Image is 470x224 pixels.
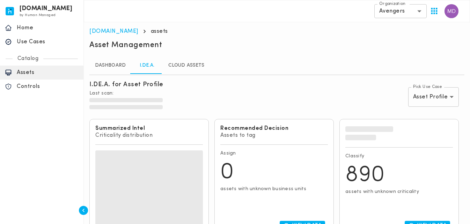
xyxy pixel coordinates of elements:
p: Last scan: [89,90,271,111]
a: Dashboard [89,57,131,74]
p: Assets [17,69,79,76]
img: Marc Daniel Jamindang [445,4,458,18]
p: assets [151,28,168,35]
a: I.DE.A. [131,57,163,74]
label: Pick Use Case [413,84,442,90]
button: User [442,1,461,21]
p: Catalog [13,55,44,62]
p: Criticality distribution [95,132,203,139]
h6: Recommended Decision [220,125,328,132]
p: assets with unknown criticality [345,189,453,195]
div: Asset Profile [408,87,459,107]
h6: Summarized Intel [95,125,203,132]
a: [DOMAIN_NAME] [89,29,138,34]
span: 0 [220,162,234,184]
p: assets with unknown business units [220,186,328,192]
h5: Asset Management [89,40,162,50]
p: Classify [345,153,453,159]
span: 890 [345,164,385,187]
nav: breadcrumb [89,28,464,35]
p: Home [17,24,79,31]
a: Cloud Assets [163,57,210,74]
img: invicta.io [6,7,14,15]
span: by Human Managed [20,13,56,17]
p: Assign [220,150,328,157]
h6: I.DE.A. for Asset Profile [89,81,163,89]
p: Controls [17,83,79,90]
div: Avengers [374,4,427,18]
label: Organization [379,1,405,7]
h6: [DOMAIN_NAME] [20,6,73,11]
p: Assets to tag [220,132,328,139]
p: Use Cases [17,38,79,45]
